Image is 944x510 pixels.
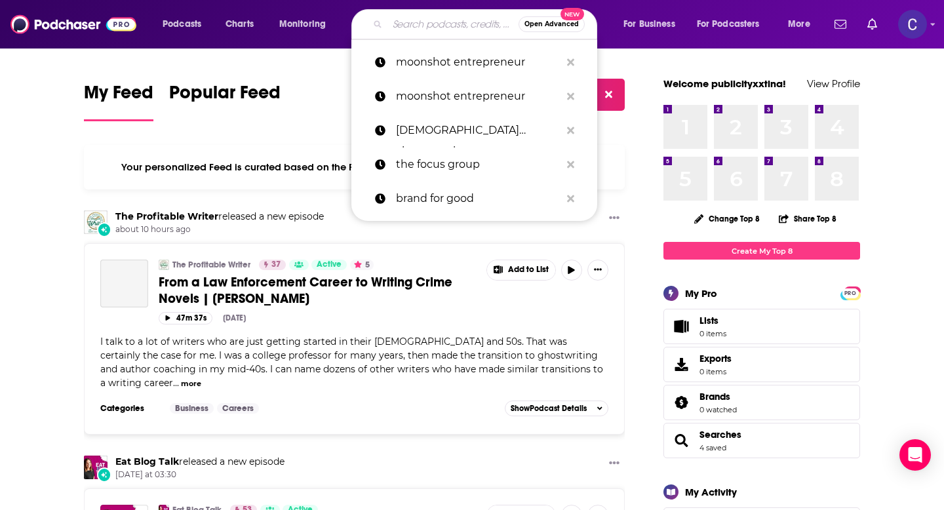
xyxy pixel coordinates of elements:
[350,260,374,270] button: 5
[217,14,262,35] a: Charts
[623,15,675,33] span: For Business
[697,15,760,33] span: For Podcasters
[84,456,108,479] img: Eat Blog Talk
[842,288,858,298] a: PRO
[685,287,717,300] div: My Pro
[699,429,741,441] a: Searches
[100,260,148,307] a: From a Law Enforcement Career to Writing Crime Novels | Patrick O'Donnell
[829,13,852,35] a: Show notifications dropdown
[807,77,860,90] a: View Profile
[364,9,610,39] div: Search podcasts, credits, & more...
[396,45,560,79] p: moonshot entrepreneur
[172,260,250,270] a: The Profitable Writer
[587,260,608,281] button: Show More Button
[699,353,732,364] span: Exports
[396,113,560,147] p: queer changemakers
[115,456,285,468] h3: released a new episode
[97,222,111,237] div: New Episode
[778,206,837,231] button: Share Top 8
[396,79,560,113] p: moonshot entrepreneur
[663,423,860,458] span: Searches
[686,210,768,227] button: Change Top 8
[668,317,694,336] span: Lists
[97,467,111,482] div: New Episode
[159,260,169,270] a: The Profitable Writer
[170,403,214,414] a: Business
[159,274,452,307] span: From a Law Enforcement Career to Writing Crime Novels | [PERSON_NAME]
[311,260,347,270] a: Active
[100,403,159,414] h3: Categories
[396,182,560,216] p: brand for good
[699,391,737,402] a: Brands
[115,210,324,223] h3: released a new episode
[270,14,343,35] button: open menu
[396,147,560,182] p: the focus group
[699,405,737,414] a: 0 watched
[115,456,179,467] a: Eat Blog Talk
[604,210,625,227] button: Show More Button
[842,288,858,298] span: PRO
[317,258,342,271] span: Active
[153,14,218,35] button: open menu
[351,182,597,216] a: brand for good
[387,14,519,35] input: Search podcasts, credits, & more...
[351,147,597,182] a: the focus group
[668,355,694,374] span: Exports
[699,391,730,402] span: Brands
[505,401,608,416] button: ShowPodcast Details
[898,10,927,39] button: Show profile menu
[511,404,587,413] span: Show Podcast Details
[560,8,584,20] span: New
[524,21,579,28] span: Open Advanced
[899,439,931,471] div: Open Intercom Messenger
[898,10,927,39] span: Logged in as publicityxxtina
[271,258,281,271] span: 37
[169,81,281,111] span: Popular Feed
[84,145,625,189] div: Your personalized Feed is curated based on the Podcasts, Creators, Users, and Lists that you Follow.
[259,260,286,270] a: 37
[351,79,597,113] a: moonshot entrepreneur
[226,15,254,33] span: Charts
[788,15,810,33] span: More
[699,315,718,326] span: Lists
[699,329,726,338] span: 0 items
[115,210,218,222] a: The Profitable Writer
[115,469,285,481] span: [DATE] at 03:30
[663,309,860,344] a: Lists
[668,431,694,450] a: Searches
[169,81,281,121] a: Popular Feed
[115,224,324,235] span: about 10 hours ago
[84,81,153,111] span: My Feed
[508,265,549,275] span: Add to List
[519,16,585,32] button: Open AdvancedNew
[163,15,201,33] span: Podcasts
[217,403,259,414] a: Careers
[663,77,786,90] a: Welcome publicityxxtina!
[100,336,603,389] span: I talk to a lot of writers who are just getting started in their [DEMOGRAPHIC_DATA] and 50s. That...
[668,393,694,412] a: Brands
[159,312,212,324] button: 47m 37s
[685,486,737,498] div: My Activity
[663,347,860,382] a: Exports
[699,315,726,326] span: Lists
[279,15,326,33] span: Monitoring
[181,378,201,389] button: more
[604,456,625,472] button: Show More Button
[699,443,726,452] a: 4 saved
[223,313,246,323] div: [DATE]
[862,13,882,35] a: Show notifications dropdown
[614,14,692,35] button: open menu
[351,113,597,147] a: [DEMOGRAPHIC_DATA] changemakers
[10,12,136,37] img: Podchaser - Follow, Share and Rate Podcasts
[84,81,153,121] a: My Feed
[898,10,927,39] img: User Profile
[688,14,779,35] button: open menu
[84,210,108,234] img: The Profitable Writer
[351,45,597,79] a: moonshot entrepreneur
[699,367,732,376] span: 0 items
